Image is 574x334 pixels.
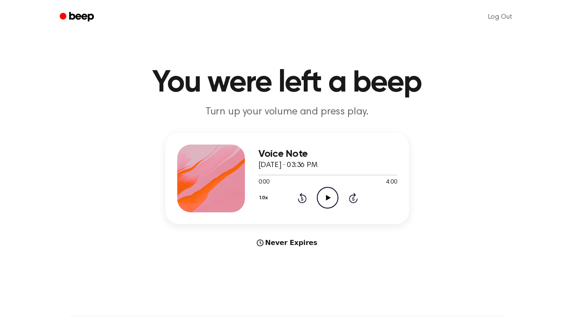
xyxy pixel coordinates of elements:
[54,9,102,25] a: Beep
[165,238,409,248] div: Never Expires
[258,178,269,187] span: 0:00
[125,105,450,119] p: Turn up your volume and press play.
[386,178,397,187] span: 4:00
[480,7,521,27] a: Log Out
[258,148,397,160] h3: Voice Note
[258,161,318,169] span: [DATE] · 03:36 PM
[71,68,504,98] h1: You were left a beep
[258,191,271,205] button: 1.0x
